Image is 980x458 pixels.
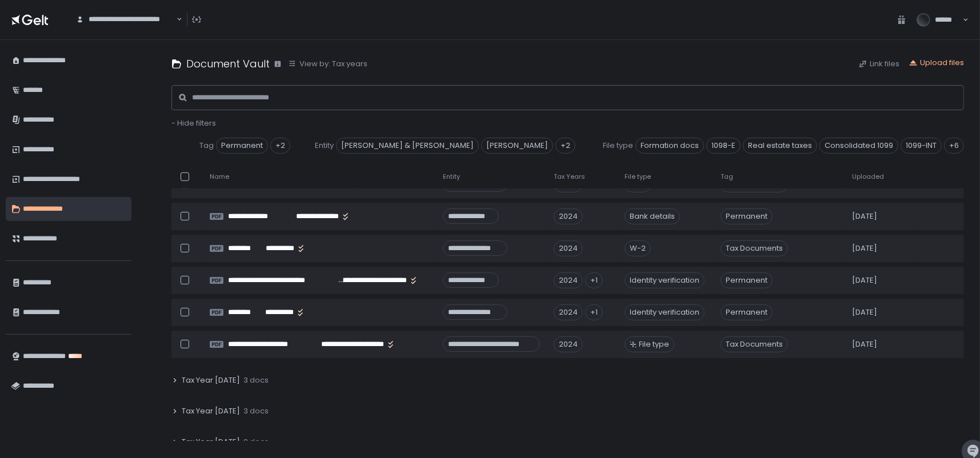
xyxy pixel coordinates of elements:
span: 1099-INT [901,138,942,154]
div: +2 [555,138,575,154]
span: Entity [443,172,460,181]
span: 3 docs [243,375,269,385]
span: File type [603,140,633,151]
span: Tax Year [DATE] [182,375,240,385]
span: File type [625,172,651,181]
span: [DATE] [852,243,877,254]
span: [PERSON_NAME] & [PERSON_NAME] [336,138,479,154]
span: Tax Year [DATE] [182,437,240,447]
span: [DATE] [852,339,877,349]
div: 2024 [554,272,583,288]
span: Name [210,172,229,181]
span: Consolidated 1099 [819,138,898,154]
span: Formation docs [635,138,704,154]
span: [DATE] [852,307,877,318]
div: +6 [944,138,964,154]
span: 1098-E [706,138,741,154]
div: 2024 [554,304,583,320]
div: Bank details [625,208,680,224]
div: Search for option [69,8,182,32]
div: +1 [585,304,603,320]
h1: Document Vault [186,56,270,71]
input: Search for option [76,25,175,36]
span: Real estate taxes [743,138,817,154]
span: File type [639,339,669,349]
button: - Hide filters [171,118,216,128]
span: Tax Year [DATE] [182,406,240,416]
span: Permanent [216,138,268,154]
div: +1 [585,272,603,288]
span: Tax Years [554,172,585,181]
span: Permanent [721,272,773,288]
span: 3 docs [243,406,269,416]
button: Link files [858,59,899,69]
span: Tax Documents [721,336,788,352]
div: Identity verification [625,272,705,288]
div: 2024 [554,240,583,256]
div: 2024 [554,336,583,352]
span: Uploaded [852,172,884,181]
span: Tag [721,172,733,181]
span: Permanent [721,208,773,224]
span: 2 docs [243,437,269,447]
div: W-2 [625,240,651,256]
button: View by: Tax years [288,59,367,69]
span: Entity [315,140,334,151]
div: 2024 [554,208,583,224]
button: Upload files [909,58,964,68]
span: Permanent [721,304,773,320]
span: [DATE] [852,275,877,286]
span: Tax Documents [721,240,788,256]
div: Identity verification [625,304,705,320]
span: [PERSON_NAME] [481,138,553,154]
div: +2 [270,138,290,154]
span: Tag [199,140,214,151]
span: [DATE] [852,211,877,222]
